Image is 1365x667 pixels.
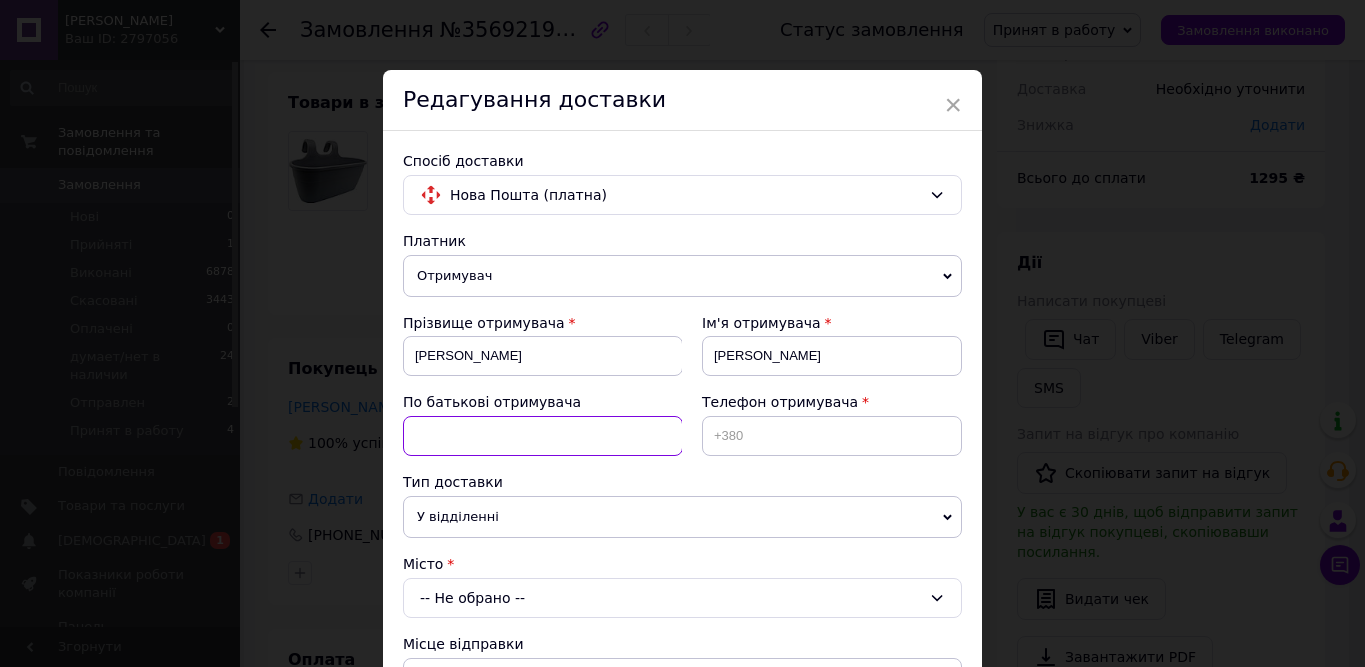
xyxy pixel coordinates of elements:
[403,554,962,574] div: Місто
[403,394,581,410] span: По батькові отримувача
[403,496,962,538] span: У відділенні
[403,636,524,652] span: Місце відправки
[702,394,858,410] span: Телефон отримувача
[450,184,921,206] span: Нова Пошта (платна)
[702,315,821,331] span: Ім'я отримувача
[383,70,982,131] div: Редагування доставки
[702,416,962,456] input: +380
[403,315,565,331] span: Прізвище отримувача
[403,151,962,171] div: Спосіб доставки
[944,88,962,122] span: ×
[403,233,466,249] span: Платник
[403,255,962,297] span: Отримувач
[403,474,503,490] span: Тип доставки
[403,578,962,618] div: -- Не обрано --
